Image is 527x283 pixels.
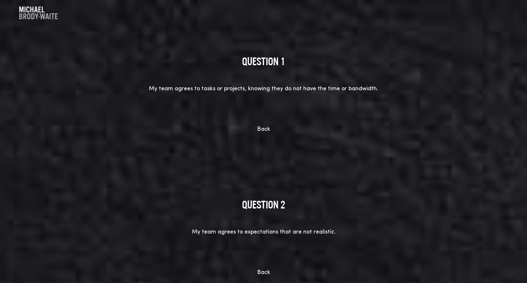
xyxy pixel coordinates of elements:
p: My team agrees to expectations that are not realistic. [96,228,431,236]
h3: Question 2 [102,198,425,212]
p: Back [151,125,376,134]
h3: Question 1 [102,55,425,68]
a: Company Logo Company Logo [19,6,58,19]
p: My team agrees to tasks or projects, knowing they do not have the time or bandwidth. [96,84,431,93]
p: Back [151,268,376,277]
